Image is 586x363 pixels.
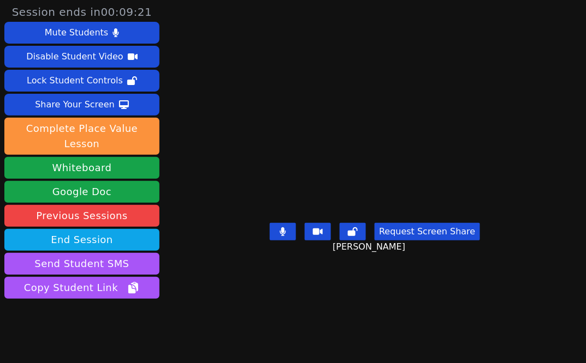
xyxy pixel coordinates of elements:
[24,280,140,295] span: Copy Student Link
[4,70,159,92] button: Lock Student Controls
[45,24,108,41] div: Mute Students
[4,118,159,155] button: Complete Place Value Lesson
[35,96,115,113] div: Share Your Screen
[12,4,152,20] span: Session ends in
[4,229,159,251] button: End Session
[101,5,152,19] time: 00:09:21
[333,240,408,253] span: [PERSON_NAME]
[4,157,159,179] button: Whiteboard
[4,253,159,275] button: Send Student SMS
[4,46,159,68] button: Disable Student Video
[4,181,159,203] a: Google Doc
[4,277,159,299] button: Copy Student Link
[375,223,480,240] button: Request Screen Share
[4,205,159,227] a: Previous Sessions
[4,22,159,44] button: Mute Students
[27,72,123,89] div: Lock Student Controls
[26,48,123,65] div: Disable Student Video
[4,94,159,116] button: Share Your Screen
